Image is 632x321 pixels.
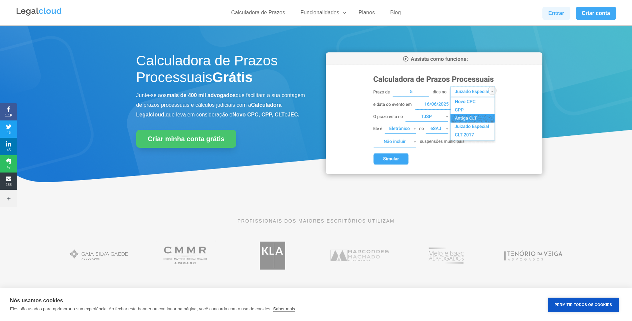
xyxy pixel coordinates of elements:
p: Eles são usados para aprimorar a sua experiência. Ao fechar este banner ou continuar na página, v... [10,306,272,311]
a: Saber mais [273,306,295,312]
b: JEC. [288,112,300,117]
b: Calculadora Legalcloud, [136,102,282,117]
a: Planos [354,9,379,19]
img: Marcondes Machado Advogados utilizam a Legalcloud [326,237,393,274]
a: Calculadora de Prazos [227,9,289,19]
a: Criar minha conta grátis [136,130,236,148]
img: Legalcloud Logo [16,7,62,17]
strong: Grátis [212,69,253,85]
img: Calculadora de Prazos Processuais da Legalcloud [326,52,542,174]
a: Blog [386,9,405,19]
p: Junte-se aos que facilitam a sua contagem de prazos processuais e cálculos judiciais com a que le... [136,91,306,119]
b: mais de 400 mil advogados [167,92,236,98]
img: Gaia Silva Gaede Advogados Associados [66,237,132,274]
img: Koury Lopes Advogados [239,237,306,274]
a: Funcionalidades [297,9,347,19]
a: Logo da Legalcloud [16,12,62,18]
a: Criar conta [576,7,616,20]
img: Profissionais do escritório Melo e Isaac Advogados utilizam a Legalcloud [413,237,479,274]
img: Costa Martins Meira Rinaldi Advogados [153,237,219,274]
h1: Calculadora de Prazos Processuais [136,52,306,89]
img: Tenório da Veiga Advogados [500,237,566,274]
strong: Nós usamos cookies [10,298,63,303]
a: Entrar [542,7,570,20]
a: Calculadora de Prazos Processuais da Legalcloud [326,170,542,175]
b: Novo CPC, CPP, CLT [233,112,285,117]
p: PROFISSIONAIS DOS MAIORES ESCRITÓRIOS UTILIZAM [136,217,496,225]
button: Permitir Todos os Cookies [548,298,619,312]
